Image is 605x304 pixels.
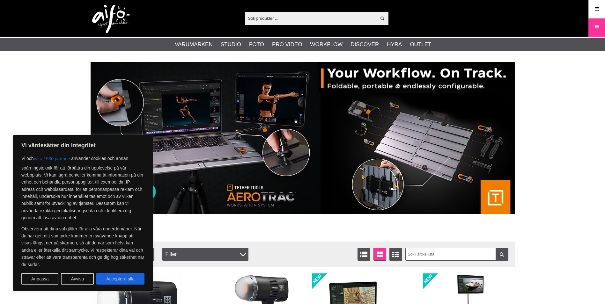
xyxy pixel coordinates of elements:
[175,40,213,49] a: Varumärken
[310,40,343,49] a: Workflow
[389,248,402,261] a: Utökad listvisning
[34,153,71,164] button: våra 1530 partners
[21,225,144,268] p: Observera att dina val gäller för alla våra underdomäner. När du har gett ditt samtycke kommer en...
[96,273,144,285] button: Acceptera alla
[61,273,94,285] button: Avvisa
[21,273,58,285] button: Anpassa
[350,40,379,49] a: Discover
[249,40,264,49] a: Foto
[410,40,431,49] a: Outlet
[91,62,515,214] img: Annons:007 banner-header-aerotrac-1390x500.jpg
[162,248,248,261] div: Filter
[387,40,402,49] a: Hyra
[13,135,153,291] div: Vi värdesätter din integritet
[358,248,370,261] a: Listvisning
[496,248,508,261] a: Filtrera
[405,248,508,261] input: Sök i artikellista ...
[373,248,386,261] a: Fönstervisning
[245,13,377,23] input: Sök produkter ...
[92,5,130,33] img: logo.png
[221,40,241,49] a: Studio
[272,40,302,49] a: Pro Video
[21,141,144,149] p: Vi värdesätter din integritet
[21,153,144,221] p: Vi och använder cookies och annan spårningsteknik för att förbättra din upplevelse på vår webbpla...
